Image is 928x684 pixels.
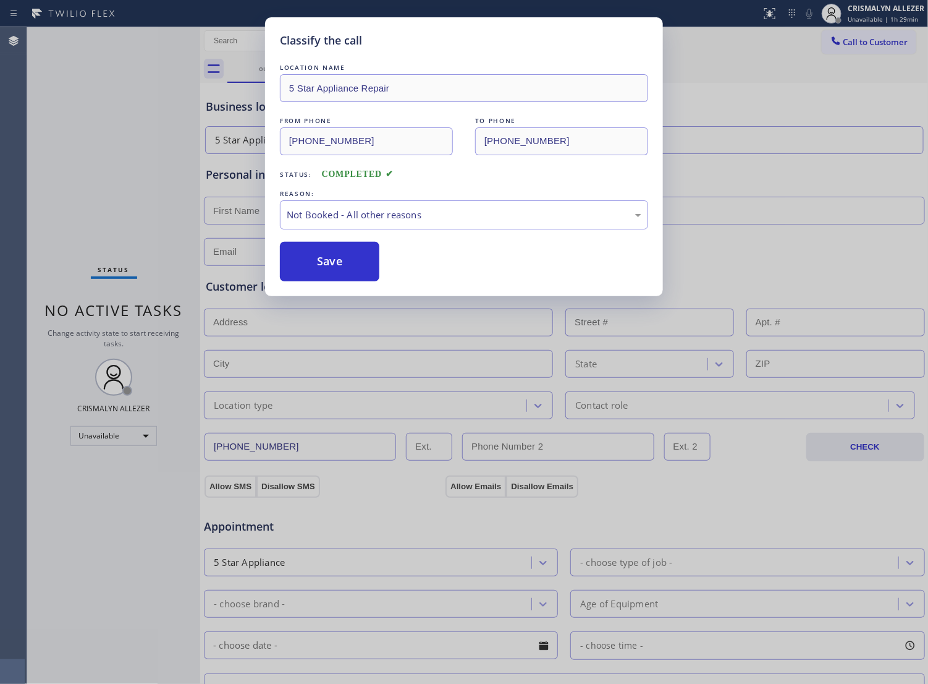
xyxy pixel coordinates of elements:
span: COMPLETED [322,169,394,179]
input: To phone [475,127,648,155]
div: Not Booked - All other reasons [287,208,641,222]
button: Save [280,242,379,281]
div: LOCATION NAME [280,61,648,74]
div: TO PHONE [475,114,648,127]
span: Status: [280,170,312,179]
h5: Classify the call [280,32,362,49]
div: FROM PHONE [280,114,453,127]
div: REASON: [280,187,648,200]
input: From phone [280,127,453,155]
